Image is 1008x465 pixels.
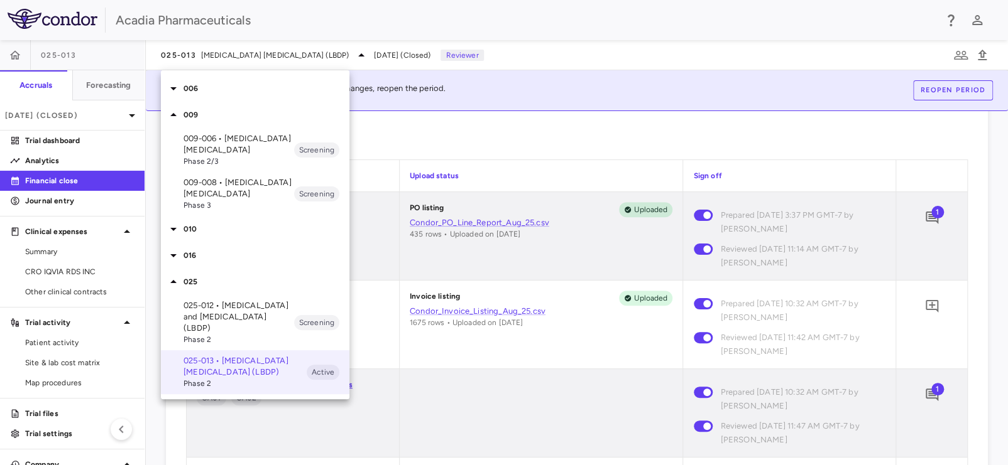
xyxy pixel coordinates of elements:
[161,295,349,350] div: 025-012 • [MEDICAL_DATA] and [MEDICAL_DATA] (LBDP)Phase 2Screening
[184,378,307,389] span: Phase 2
[184,177,294,200] p: 009-008 • [MEDICAL_DATA] [MEDICAL_DATA]
[184,334,294,345] span: Phase 2
[294,144,339,156] span: Screening
[161,75,349,102] div: 006
[184,300,294,334] p: 025-012 • [MEDICAL_DATA] and [MEDICAL_DATA] (LBDP)
[184,355,307,378] p: 025-013 • [MEDICAL_DATA] [MEDICAL_DATA] (LBDP)
[161,242,349,269] div: 016
[294,317,339,328] span: Screening
[161,216,349,242] div: 010
[184,276,349,287] p: 025
[294,188,339,200] span: Screening
[161,269,349,295] div: 025
[161,350,349,394] div: 025-013 • [MEDICAL_DATA] [MEDICAL_DATA] (LBDP)Phase 2Active
[184,250,349,261] p: 016
[161,102,349,128] div: 009
[184,83,349,94] p: 006
[307,366,339,378] span: Active
[161,172,349,216] div: 009-008 • [MEDICAL_DATA] [MEDICAL_DATA]Phase 3Screening
[184,223,349,235] p: 010
[184,133,294,156] p: 009-006 • [MEDICAL_DATA] [MEDICAL_DATA]
[184,109,349,120] p: 009
[184,156,294,167] span: Phase 2/3
[184,200,294,211] span: Phase 3
[161,128,349,172] div: 009-006 • [MEDICAL_DATA] [MEDICAL_DATA]Phase 2/3Screening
